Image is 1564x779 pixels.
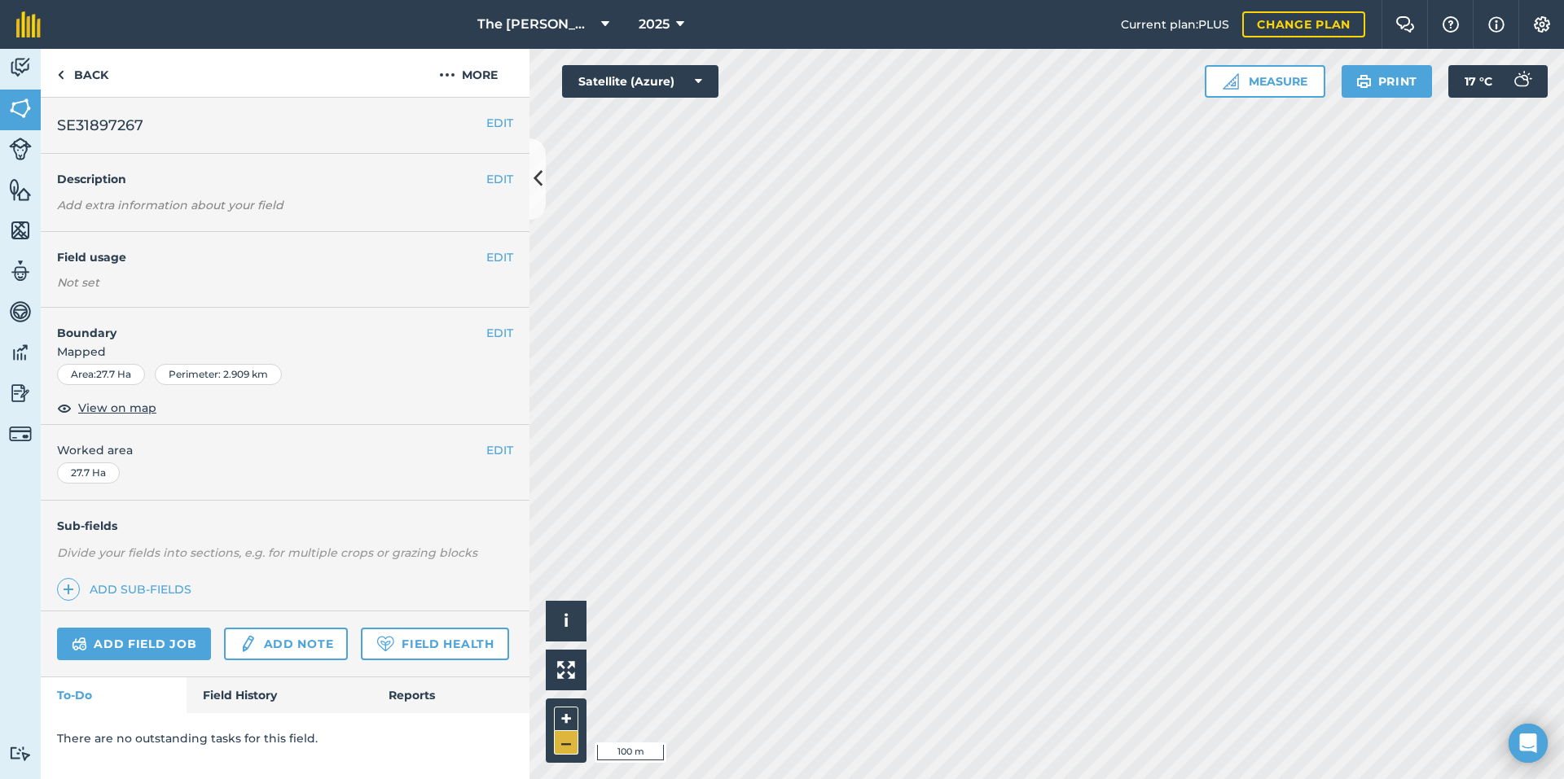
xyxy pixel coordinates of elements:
[1465,65,1492,98] span: 17 ° C
[57,274,513,291] div: Not set
[72,634,87,654] img: svg+xml;base64,PD94bWwgdmVyc2lvbj0iMS4wIiBlbmNvZGluZz0idXRmLTgiPz4KPCEtLSBHZW5lcmF0b3I6IEFkb2JlIE...
[486,441,513,459] button: EDIT
[477,15,595,34] span: The [PERSON_NAME] Farm
[41,308,486,342] h4: Boundary
[639,15,670,34] span: 2025
[557,661,575,679] img: Four arrows, one pointing top left, one top right, one bottom right and the last bottom left
[486,248,513,266] button: EDIT
[57,628,211,660] a: Add field job
[1505,65,1538,98] img: svg+xml;base64,PD94bWwgdmVyc2lvbj0iMS4wIiBlbmNvZGluZz0idXRmLTgiPz4KPCEtLSBHZW5lcmF0b3I6IEFkb2JlIE...
[361,628,508,660] a: Field Health
[1342,65,1433,98] button: Print
[9,218,32,243] img: svg+xml;base64,PHN2ZyB4bWxucz0iaHR0cDovL3d3dy53My5vcmcvMjAwMC9zdmciIHdpZHRoPSI1NiIgaGVpZ2h0PSI2MC...
[57,398,72,418] img: svg+xml;base64,PHN2ZyB4bWxucz0iaHR0cDovL3d3dy53My5vcmcvMjAwMC9zdmciIHdpZHRoPSIxOCIgaGVpZ2h0PSIyNC...
[1448,65,1548,98] button: 17 °C
[1532,16,1552,33] img: A cog icon
[1509,724,1548,763] div: Open Intercom Messenger
[1441,16,1461,33] img: A question mark icon
[9,340,32,365] img: svg+xml;base64,PD94bWwgdmVyc2lvbj0iMS4wIiBlbmNvZGluZz0idXRmLTgiPz4KPCEtLSBHZW5lcmF0b3I6IEFkb2JlIE...
[78,399,156,417] span: View on map
[562,65,718,98] button: Satellite (Azure)
[554,707,578,731] button: +
[1488,15,1505,34] img: svg+xml;base64,PHN2ZyB4bWxucz0iaHR0cDovL3d3dy53My5vcmcvMjAwMC9zdmciIHdpZHRoPSIxNyIgaGVpZ2h0PSIxNy...
[407,49,529,97] button: More
[1356,72,1372,91] img: svg+xml;base64,PHN2ZyB4bWxucz0iaHR0cDovL3d3dy53My5vcmcvMjAwMC9zdmciIHdpZHRoPSIxOSIgaGVpZ2h0PSIyNC...
[1121,15,1229,33] span: Current plan : PLUS
[1205,65,1325,98] button: Measure
[9,259,32,283] img: svg+xml;base64,PD94bWwgdmVyc2lvbj0iMS4wIiBlbmNvZGluZz0idXRmLTgiPz4KPCEtLSBHZW5lcmF0b3I6IEFkb2JlIE...
[486,170,513,188] button: EDIT
[57,441,513,459] span: Worked area
[57,198,283,212] em: Add extra information about your field
[41,343,529,361] span: Mapped
[57,170,513,188] h4: Description
[224,628,348,660] a: Add note
[57,114,143,137] span: SE31897267
[554,731,578,755] button: –
[9,177,32,202] img: svg+xml;base64,PHN2ZyB4bWxucz0iaHR0cDovL3d3dy53My5vcmcvMjAwMC9zdmciIHdpZHRoPSI1NiIgaGVpZ2h0PSI2MC...
[372,677,529,713] a: Reports
[63,580,74,599] img: svg+xml;base64,PHN2ZyB4bWxucz0iaHR0cDovL3d3dy53My5vcmcvMjAwMC9zdmciIHdpZHRoPSIxNCIgaGVpZ2h0PSIyNC...
[155,364,282,385] div: Perimeter : 2.909 km
[9,96,32,120] img: svg+xml;base64,PHN2ZyB4bWxucz0iaHR0cDovL3d3dy53My5vcmcvMjAwMC9zdmciIHdpZHRoPSI1NiIgaGVpZ2h0PSI2MC...
[57,248,486,266] h4: Field usage
[546,601,586,641] button: i
[187,677,371,713] a: Field History
[57,398,156,418] button: View on map
[41,49,125,97] a: Back
[9,300,32,324] img: svg+xml;base64,PD94bWwgdmVyc2lvbj0iMS4wIiBlbmNvZGluZz0idXRmLTgiPz4KPCEtLSBHZW5lcmF0b3I6IEFkb2JlIE...
[57,462,120,484] div: 27.7 Ha
[9,422,32,445] img: svg+xml;base64,PD94bWwgdmVyc2lvbj0iMS4wIiBlbmNvZGluZz0idXRmLTgiPz4KPCEtLSBHZW5lcmF0b3I6IEFkb2JlIE...
[564,611,569,631] span: i
[41,677,187,713] a: To-Do
[9,55,32,80] img: svg+xml;base64,PD94bWwgdmVyc2lvbj0iMS4wIiBlbmNvZGluZz0idXRmLTgiPz4KPCEtLSBHZW5lcmF0b3I6IEFkb2JlIE...
[1395,16,1415,33] img: Two speech bubbles overlapping with the left bubble in the forefront
[41,517,529,535] h4: Sub-fields
[439,65,455,85] img: svg+xml;base64,PHN2ZyB4bWxucz0iaHR0cDovL3d3dy53My5vcmcvMjAwMC9zdmciIHdpZHRoPSIyMCIgaGVpZ2h0PSIyNC...
[239,634,257,654] img: svg+xml;base64,PD94bWwgdmVyc2lvbj0iMS4wIiBlbmNvZGluZz0idXRmLTgiPz4KPCEtLSBHZW5lcmF0b3I6IEFkb2JlIE...
[9,381,32,405] img: svg+xml;base64,PD94bWwgdmVyc2lvbj0iMS4wIiBlbmNvZGluZz0idXRmLTgiPz4KPCEtLSBHZW5lcmF0b3I6IEFkb2JlIE...
[9,138,32,160] img: svg+xml;base64,PD94bWwgdmVyc2lvbj0iMS4wIiBlbmNvZGluZz0idXRmLTgiPz4KPCEtLSBHZW5lcmF0b3I6IEFkb2JlIE...
[57,65,64,85] img: svg+xml;base64,PHN2ZyB4bWxucz0iaHR0cDovL3d3dy53My5vcmcvMjAwMC9zdmciIHdpZHRoPSI5IiBoZWlnaHQ9IjI0Ii...
[57,545,477,560] em: Divide your fields into sections, e.g. for multiple crops or grazing blocks
[1242,11,1365,37] a: Change plan
[57,578,198,601] a: Add sub-fields
[16,11,41,37] img: fieldmargin Logo
[9,746,32,761] img: svg+xml;base64,PD94bWwgdmVyc2lvbj0iMS4wIiBlbmNvZGluZz0idXRmLTgiPz4KPCEtLSBHZW5lcmF0b3I6IEFkb2JlIE...
[1223,73,1239,90] img: Ruler icon
[57,729,513,747] p: There are no outstanding tasks for this field.
[57,364,145,385] div: Area : 27.7 Ha
[486,114,513,132] button: EDIT
[486,324,513,342] button: EDIT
